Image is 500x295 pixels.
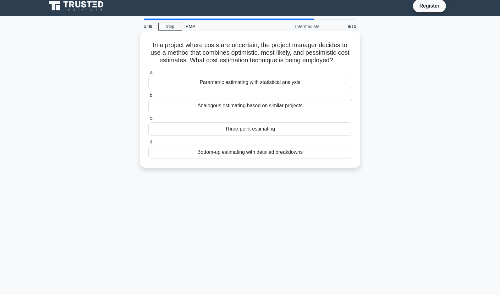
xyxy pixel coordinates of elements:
[150,139,154,144] span: d.
[150,92,154,98] span: b.
[150,116,153,121] span: c.
[150,69,154,75] span: a.
[158,23,182,31] a: Stop
[148,146,352,159] div: Bottom-up estimating with detailed breakdowns
[148,122,352,136] div: Three-point estimating
[148,41,353,64] h5: In a project where costs are uncertain, the project manager decides to use a method that combines...
[140,20,158,33] div: 5:09
[182,20,268,33] div: PMP
[148,99,352,112] div: Analogous estimating based on similar projects
[415,2,443,10] a: Register
[323,20,360,33] div: 9/10
[148,76,352,89] div: Parametric estimating with statistical analysis
[268,20,323,33] div: Intermediate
